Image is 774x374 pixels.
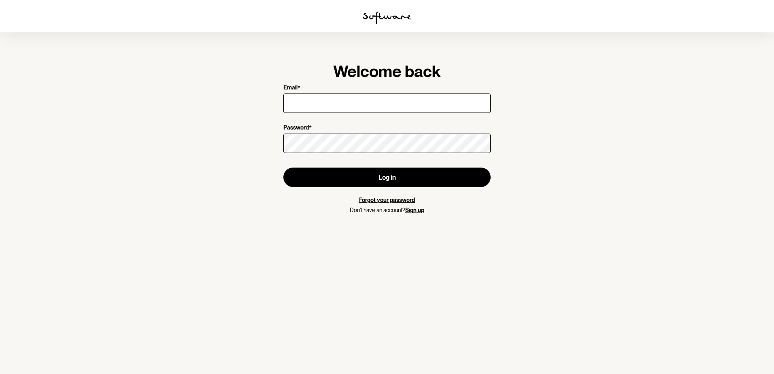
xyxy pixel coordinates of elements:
[405,207,424,213] a: Sign up
[283,84,298,92] p: Email
[283,207,491,214] p: Don't have an account?
[283,168,491,187] button: Log in
[359,197,415,203] a: Forgot your password
[283,124,309,132] p: Password
[363,11,411,24] img: software logo
[283,62,491,81] h1: Welcome back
